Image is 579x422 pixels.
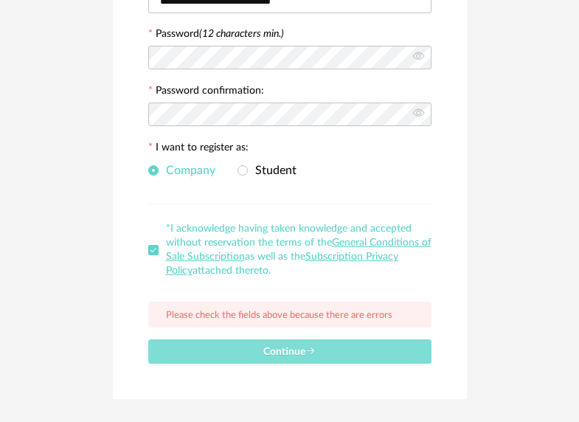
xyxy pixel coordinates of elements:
i: (12 characters min.) [199,29,284,39]
span: Please check the fields above because there are errors [166,311,392,320]
a: Subscription Privacy Policy [166,252,398,276]
label: Password [156,29,284,39]
span: Student [248,165,297,176]
span: Continue [263,347,316,357]
span: Company [159,165,215,176]
label: I want to register as: [148,142,249,156]
span: *I acknowledge having taken knowledge and accepted without reservation the terms of the as well a... [166,224,431,276]
label: Password confirmation: [148,86,264,99]
a: General Conditions of Sale Subscription [166,238,431,262]
button: Continue [148,339,431,364]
